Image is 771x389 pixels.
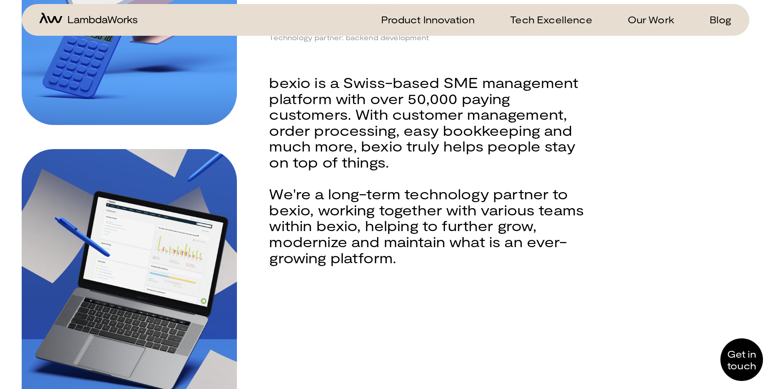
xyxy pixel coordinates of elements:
[371,14,475,25] a: Product Innovation
[269,186,587,281] div: We're a long-term technology partner to bexio, working together with various teams within bexio, ...
[700,14,732,25] a: Blog
[510,14,592,25] p: Tech Excellence
[39,12,137,27] a: home-icon
[710,14,732,25] p: Blog
[500,14,592,25] a: Tech Excellence
[618,14,674,25] a: Our Work
[381,14,475,25] p: Product Innovation
[628,14,674,25] p: Our Work
[269,74,587,186] div: bexio is a Swiss-based SME management platform with over 50,000 paying customers. With customer m...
